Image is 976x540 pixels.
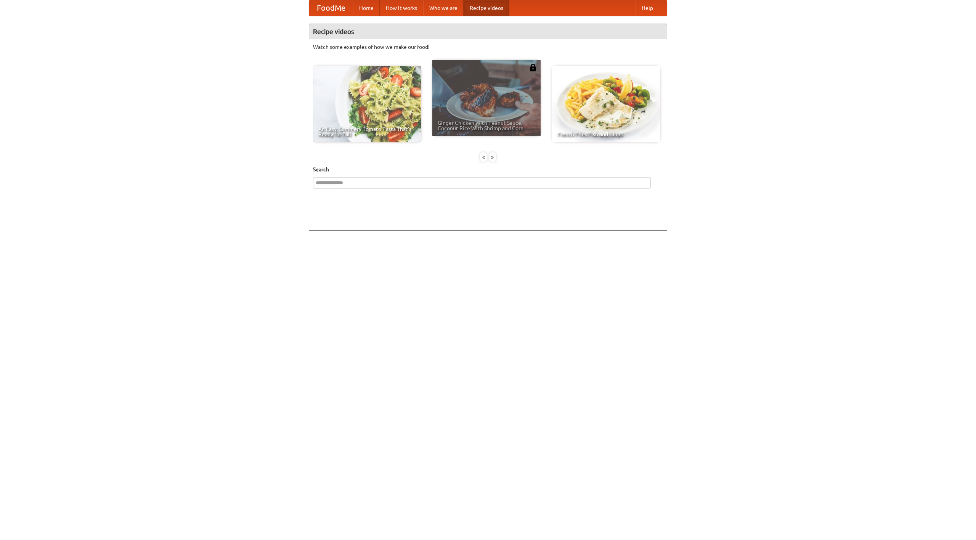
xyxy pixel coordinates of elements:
[480,152,487,162] div: «
[318,126,416,137] span: An Easy, Summery Tomato Pasta That's Ready for Fall
[423,0,464,16] a: Who we are
[552,66,660,142] a: French Fries Fish and Chips
[557,132,655,137] span: French Fries Fish and Chips
[313,66,421,142] a: An Easy, Summery Tomato Pasta That's Ready for Fall
[309,24,667,39] h4: Recipe videos
[353,0,380,16] a: Home
[313,43,663,51] p: Watch some examples of how we make our food!
[489,152,496,162] div: »
[309,0,353,16] a: FoodMe
[464,0,509,16] a: Recipe videos
[380,0,423,16] a: How it works
[636,0,659,16] a: Help
[313,166,663,173] h5: Search
[529,64,537,71] img: 483408.png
